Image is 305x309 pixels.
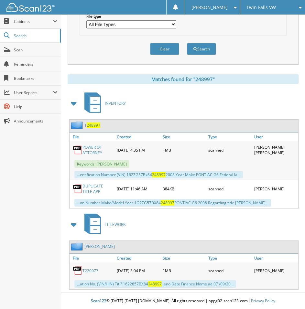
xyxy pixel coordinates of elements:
[161,264,207,277] div: 1MB
[251,298,275,304] a: Privacy Policy
[161,182,207,196] div: 384KB
[74,199,271,207] div: ...on Number Make/Model Year 1G2ZG57BX84 PONTIAC G6 2008 Regarding title [PERSON_NAME]...
[14,61,58,67] span: Reminders
[14,90,53,95] span: User Reports
[207,133,252,141] a: Type
[148,281,162,287] span: 248997
[207,254,252,262] a: Type
[191,5,228,9] span: [PERSON_NAME]
[105,101,126,106] span: INVENTORY
[207,143,252,157] div: scanned
[73,145,82,155] img: PDF.png
[74,160,129,168] span: Keywords: [PERSON_NAME]
[207,264,252,277] div: scanned
[14,33,57,38] span: Search
[115,264,161,277] div: [DATE] 3:04 PM
[81,91,126,116] a: INVENTORY
[150,43,179,55] button: Clear
[152,172,166,177] span: 248997
[84,123,100,128] a: T248997
[61,293,305,309] div: © [DATE]-[DATE] [DOMAIN_NAME]. All rights reserved | appg02-scan123-com |
[161,200,174,206] span: 248997
[82,183,114,194] a: DUPLICATE TITLE APP
[74,171,243,178] div: ...entification Number (VIN) 162ZG57Bx84 2008 Year Make PONTIAC G6 Federal la...
[87,123,100,128] span: 248997
[253,143,298,157] div: [PERSON_NAME] [PERSON_NAME]
[81,212,125,237] a: TITLEWORK
[161,254,207,262] a: Size
[71,242,84,250] img: folder2.png
[86,14,176,19] label: File type
[82,268,98,273] a: T220077
[105,222,125,227] span: TITLEWORK
[207,182,252,196] div: scanned
[84,244,115,249] a: [PERSON_NAME]
[82,144,114,155] a: POWER OF ATTORNEY
[73,184,82,194] img: PDF.png
[14,76,58,81] span: Bookmarks
[187,43,216,55] button: Search
[6,3,55,12] img: scan123-logo-white.svg
[73,266,82,275] img: PDF.png
[115,254,161,262] a: Created
[253,264,298,277] div: [PERSON_NAME]
[253,254,298,262] a: User
[115,133,161,141] a: Created
[253,133,298,141] a: User
[161,143,207,157] div: 1MB
[71,121,84,129] img: folder2.png
[68,74,299,84] div: Matches found for "248997"
[115,182,161,196] div: [DATE] 11:46 AM
[14,104,58,110] span: Help
[74,280,236,288] div: ...ation No. (VIN/HIN) Titi? 1622657BX84 i eno Date Finance Nome ae 07 /09/20...
[14,47,58,53] span: Scan
[161,133,207,141] a: Size
[14,118,58,124] span: Announcements
[70,133,115,141] a: File
[115,143,161,157] div: [DATE] 4:35 PM
[14,19,53,24] span: Cabinets
[70,254,115,262] a: File
[253,182,298,196] div: [PERSON_NAME]
[91,298,106,304] span: Scan123
[273,278,305,309] iframe: Chat Widget
[246,5,276,9] span: Twin Falls VW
